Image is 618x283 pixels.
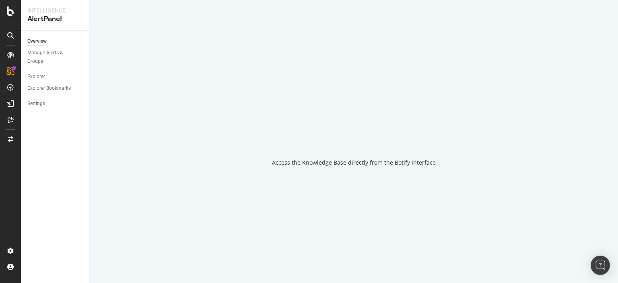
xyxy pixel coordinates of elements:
[27,99,45,108] div: Settings
[325,117,383,146] div: animation
[272,159,436,167] div: Access the Knowledge Base directly from the Botify interface
[27,14,82,24] div: AlertPanel
[27,49,76,66] div: Manage Alerts & Groups
[591,256,610,275] div: Open Intercom Messenger
[27,84,71,93] div: Explorer Bookmarks
[27,72,45,81] div: Explorer
[27,99,83,108] a: Settings
[27,37,83,45] a: Overview
[27,49,83,66] a: Manage Alerts & Groups
[27,84,83,93] a: Explorer Bookmarks
[27,72,83,81] a: Explorer
[27,6,82,14] div: Intelligence
[27,37,47,45] div: Overview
